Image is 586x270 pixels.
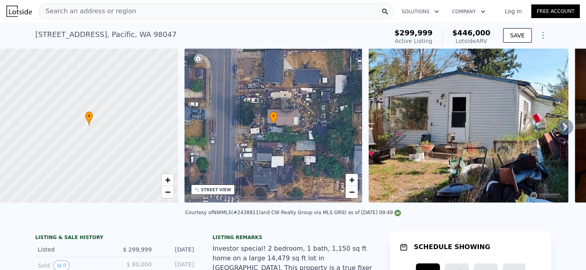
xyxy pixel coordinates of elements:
a: Log In [495,7,531,15]
span: $299,999 [394,29,433,37]
h1: SCHEDULE SHOWING [414,242,490,252]
a: Zoom in [162,174,174,186]
div: [DATE] [158,245,194,254]
span: • [269,112,277,120]
span: Active Listing [395,38,433,44]
span: $446,000 [452,29,491,37]
button: Solutions [395,4,445,19]
a: Zoom out [346,186,358,198]
span: Search an address or region [39,6,136,16]
a: Free Account [531,4,580,18]
span: $ 80,000 [126,261,151,268]
button: SAVE [503,28,531,43]
div: [STREET_ADDRESS] , Pacific , WA 98047 [35,29,177,40]
a: Zoom in [346,174,358,186]
span: + [349,175,354,185]
img: NWMLS Logo [394,210,401,216]
span: + [165,175,170,185]
button: Company [445,4,492,19]
span: • [85,112,93,120]
div: LISTING & SALE HISTORY [35,234,197,242]
span: − [165,187,170,197]
div: Listing remarks [213,234,374,241]
span: $ 299,999 [123,246,151,253]
img: Sale: 169814944 Parcel: 98055341 [369,48,568,202]
a: Zoom out [162,186,174,198]
span: − [349,187,354,197]
div: Lotside ARV [452,37,491,45]
div: Listed [38,245,110,254]
div: • [85,111,93,125]
img: Lotside [6,6,32,17]
div: STREET VIEW [201,187,231,193]
button: Show Options [535,27,551,43]
div: • [269,111,277,125]
div: Courtesy of NWMLS (#2438811) and CW Realty Group via MLS GRID as of [DATE] 09:49 [185,210,401,215]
